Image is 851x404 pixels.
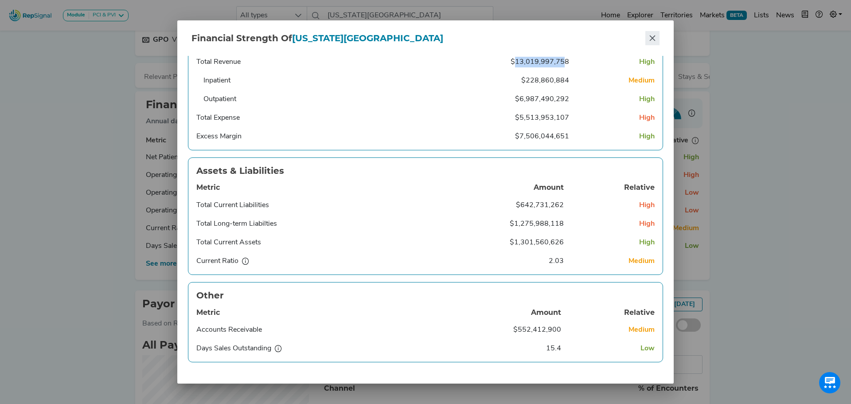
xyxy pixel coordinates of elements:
[628,326,655,333] span: Medium
[510,220,564,227] span: $1,275,988,118
[546,345,561,352] span: 15.4
[292,33,443,43] span: [US_STATE][GEOGRAPHIC_DATA]
[191,33,443,43] span: Financial Strength of
[196,237,285,248] div: Total Current Assets
[196,113,285,123] div: Total Expense
[639,202,655,209] span: High
[566,305,658,320] th: Relative
[203,94,292,105] div: Outpatient
[628,77,655,84] span: Medium
[196,219,285,229] div: Total Long-term Liabilties
[639,239,655,246] span: High
[513,326,561,333] span: $552,412,900
[515,114,569,122] span: $5,513,953,107
[568,180,658,196] th: Relative
[510,239,564,246] span: $1,301,560,626
[193,180,421,196] th: Metric
[639,96,655,103] span: High
[203,75,292,86] div: Inpatient
[639,220,655,227] span: High
[521,77,569,84] span: $228,860,884
[196,343,285,354] div: Days Sales Outstanding
[193,286,429,304] th: Other
[429,305,565,320] th: Amount
[422,180,568,196] th: Amount
[640,345,655,352] span: Low
[639,133,655,140] span: High
[515,133,569,140] span: $7,506,044,651
[196,57,285,67] div: Total Revenue
[628,258,655,265] span: Medium
[515,96,569,103] span: $6,987,490,292
[516,202,564,209] span: $642,731,262
[645,31,660,45] button: Close
[193,305,429,320] th: Metric
[511,59,569,66] span: $13,019,997,758
[196,325,285,335] div: Accounts Receivable
[196,200,285,211] div: Total Current Liabilities
[196,256,285,267] div: Current Ratio
[639,59,655,66] span: High
[549,258,564,265] span: 2.03
[639,114,655,122] span: High
[193,162,421,180] th: Assets & Liabilities
[196,131,285,142] div: Excess Margin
